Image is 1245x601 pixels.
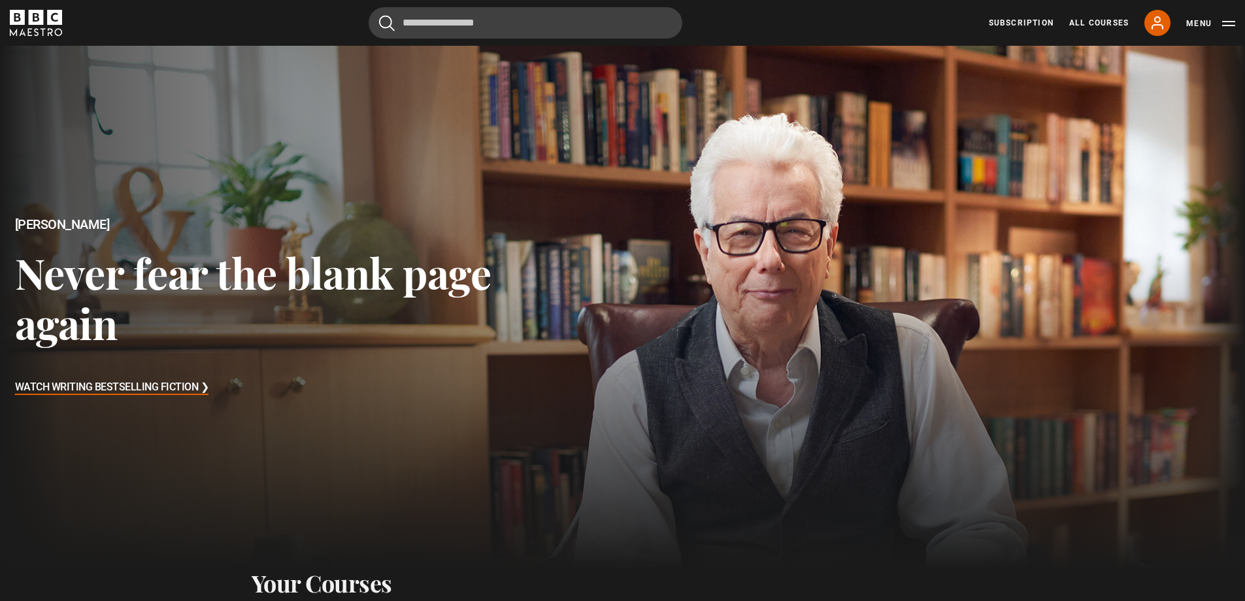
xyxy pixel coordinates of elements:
[1069,17,1129,29] a: All Courses
[10,10,62,36] svg: BBC Maestro
[15,378,209,398] h3: Watch Writing Bestselling Fiction ❯
[369,7,682,39] input: Search
[15,247,499,349] h3: Never fear the blank page again
[989,17,1054,29] a: Subscription
[1186,17,1235,30] button: Toggle navigation
[252,569,392,596] h2: Your Courses
[15,217,499,232] h2: [PERSON_NAME]
[379,15,395,31] button: Submit the search query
